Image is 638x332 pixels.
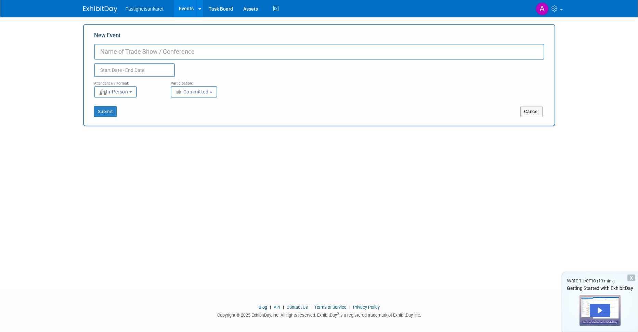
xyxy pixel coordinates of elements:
[259,305,267,310] a: Blog
[274,305,280,310] a: API
[94,106,117,117] button: Submit
[175,89,209,94] span: Committed
[627,274,635,281] div: Dismiss
[94,77,160,86] div: Attendance / Format:
[126,6,164,12] span: Fastighetsankaret
[94,31,121,42] label: New Event
[94,63,175,77] input: Start Date - End Date
[348,305,352,310] span: |
[562,285,638,292] div: Getting Started with ExhibitDay
[99,89,128,94] span: In-Person
[94,86,137,98] button: In-Person
[590,304,610,317] div: Play
[520,106,543,117] button: Cancel
[171,77,237,86] div: Participation:
[171,86,217,98] button: Committed
[353,305,380,310] a: Privacy Policy
[597,279,615,283] span: (13 mins)
[309,305,313,310] span: |
[94,44,544,60] input: Name of Trade Show / Conference
[83,6,117,13] img: ExhibitDay
[281,305,286,310] span: |
[314,305,347,310] a: Terms of Service
[337,312,339,316] sup: ®
[562,277,638,284] div: Watch Demo
[536,2,549,15] img: Annica Gustafsson
[287,305,308,310] a: Contact Us
[268,305,273,310] span: |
